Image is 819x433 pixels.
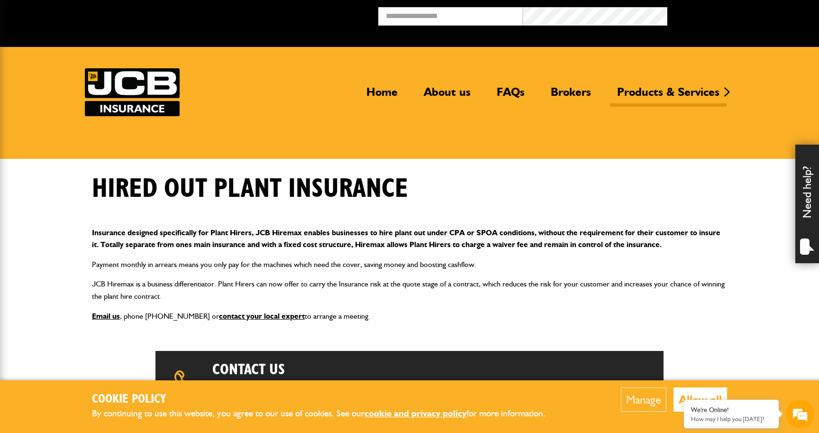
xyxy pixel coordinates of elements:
[417,85,478,107] a: About us
[667,7,812,22] button: Broker Login
[92,406,561,421] p: By continuing to use this website, you agree to our use of cookies. See our for more information.
[92,392,561,407] h2: Cookie Policy
[92,173,408,205] h1: Hired out plant insurance
[85,68,180,116] a: JCB Insurance Services
[691,406,772,414] div: We're Online!
[544,85,598,107] a: Brokers
[355,379,514,402] span: e:
[212,378,267,403] a: 0800 141 2877
[621,387,666,412] button: Manage
[92,312,120,321] a: Email us
[691,415,772,423] p: How may I help you today?
[212,360,435,378] h2: Contact us
[219,312,305,321] a: contact your local expert
[92,310,727,322] p: , phone [PHONE_NUMBER] or to arrange a meeting.
[795,145,819,263] div: Need help?
[364,408,466,419] a: cookie and privacy policy
[92,227,727,251] p: Insurance designed specifically for Plant Hirers, JCB Hiremax enables businesses to hire plant ou...
[85,68,180,116] img: JCB Insurance Services logo
[92,278,727,302] p: JCB Hiremax is a business differentiator. Plant Hirers can now offer to carry the Insurance risk ...
[490,85,532,107] a: FAQs
[212,379,275,402] span: t:
[610,85,727,107] a: Products & Services
[359,85,405,107] a: Home
[673,387,727,412] button: Allow all
[355,378,466,403] a: [EMAIL_ADDRESS][DOMAIN_NAME]
[92,258,727,271] p: Payment monthly in arrears means you only pay for the machines which need the cover, saving money...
